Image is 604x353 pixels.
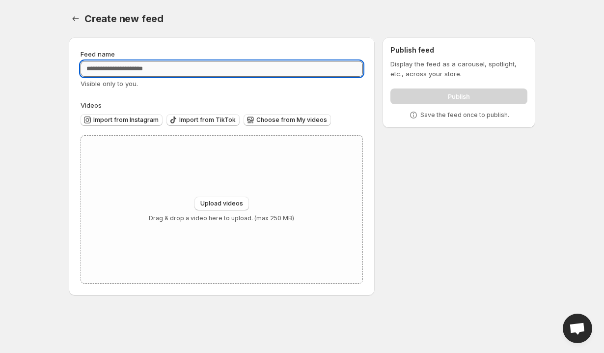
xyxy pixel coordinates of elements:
[179,116,236,124] span: Import from TikTok
[420,111,509,119] p: Save the feed once to publish.
[93,116,159,124] span: Import from Instagram
[200,200,243,207] span: Upload videos
[149,214,294,222] p: Drag & drop a video here to upload. (max 250 MB)
[81,101,102,109] span: Videos
[194,197,249,210] button: Upload videos
[84,13,164,25] span: Create new feed
[256,116,327,124] span: Choose from My videos
[166,114,240,126] button: Import from TikTok
[563,314,592,343] div: Open chat
[69,12,82,26] button: Settings
[244,114,331,126] button: Choose from My videos
[81,50,115,58] span: Feed name
[81,80,138,88] span: Visible only to you.
[81,114,163,126] button: Import from Instagram
[390,59,527,79] p: Display the feed as a carousel, spotlight, etc., across your store.
[390,45,527,55] h2: Publish feed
